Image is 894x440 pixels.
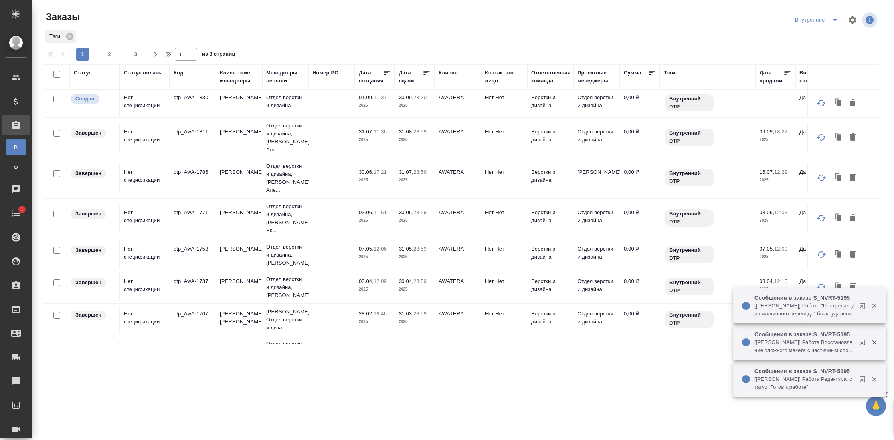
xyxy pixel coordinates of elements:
div: Выставляет КМ при направлении счета или после выполнения всех работ/сдачи заказа клиенту. Окончат... [70,277,115,288]
p: Внутренний DTP [669,95,709,111]
p: 12:15 [774,278,787,284]
button: Клонировать [831,130,846,145]
td: [PERSON_NAME] [216,273,262,301]
td: Отдел верстки и дизайна [574,205,620,233]
p: Сообщения в заказе S_NVRT-5195 [754,330,854,338]
div: Внутренний DTP [664,168,752,187]
button: Открыть в новой вкладке [854,298,874,317]
p: AWATERA [439,128,477,136]
div: split button [793,14,843,26]
p: AWATERA [439,310,477,318]
td: [PERSON_NAME] [574,164,620,192]
div: Ответственная команда [531,69,571,85]
p: Завершен [75,169,101,177]
p: 31.08, [399,129,413,135]
p: dtp_AwA-1758 [174,245,212,253]
p: dtp_AwA-1707 [174,310,212,318]
button: Клонировать [831,247,846,262]
button: 3 [130,48,142,61]
p: Внутренний DTP [669,169,709,185]
p: Внутренний DTP [669,311,709,327]
p: 12:09 [374,278,387,284]
p: Тэги [49,32,63,40]
p: 23:59 [413,278,427,284]
p: dtp_AwA-1771 [174,209,212,217]
div: Клиентские менеджеры [220,69,258,85]
p: AWATERA [439,209,477,217]
p: [[PERSON_NAME]] Работа Восстановление сложного макета с частичным соответствием оформлению оригин... [754,338,854,354]
span: 2 [103,50,116,58]
td: Нет спецификации [120,273,170,301]
p: dtp_AwA-1737 [174,277,212,285]
button: Удалить [846,247,860,262]
div: Сумма [624,69,641,77]
p: Отдел верстки и дизайна, [PERSON_NAME] Але... [266,122,305,154]
span: из 3 страниц [202,49,235,61]
td: Нет Нет [481,306,527,334]
td: Нет спецификации [120,205,170,233]
p: 28.02, [359,311,374,317]
p: [PERSON_NAME], Отдел верстки и диза... [266,308,305,332]
td: 0,00 ₽ [620,205,660,233]
button: Открыть в новой вкладке [854,334,874,354]
p: Да [799,94,831,102]
span: Ф [10,163,22,171]
p: Да [799,168,831,176]
p: 12:09 [774,246,787,252]
p: 2025 [399,176,431,184]
p: 12:03 [774,209,787,215]
button: Удалить [846,130,860,145]
p: 07.05, [760,246,774,252]
div: Выставляет КМ при направлении счета или после выполнения всех работ/сдачи заказа клиенту. Окончат... [70,310,115,321]
td: Отдел верстки и дизайна [574,273,620,301]
p: 31.07, [399,169,413,175]
p: 03.04, [760,278,774,284]
p: 2025 [399,136,431,144]
div: Статус оплаты [124,69,163,77]
div: Тэги [664,69,675,77]
div: Контактное лицо [485,69,523,85]
p: 30.06, [399,209,413,215]
td: 0,00 ₽ [620,273,660,301]
td: Верстки и дизайна [527,205,574,233]
p: AWATERA [439,245,477,253]
td: [PERSON_NAME] [216,205,262,233]
button: Клонировать [831,170,846,185]
button: Удалить [846,96,860,111]
span: Настроить таблицу [843,10,862,30]
td: Верстки и дизайна [527,124,574,152]
p: 2025 [760,136,791,144]
td: Верстки и дизайна [527,241,574,269]
span: 1 [16,205,28,213]
td: Верстки и дизайна [527,342,574,370]
div: Внутренний клиент [799,69,831,85]
td: Нет спецификации [120,306,170,334]
td: Нет спецификации [120,90,170,117]
td: Нет Нет [481,273,527,301]
td: Верстки и дизайна [527,306,574,334]
p: Завершен [75,210,101,218]
div: Внутренний DTP [664,310,752,329]
button: Обновить [812,94,831,113]
div: Внутренний DTP [664,94,752,112]
p: 2025 [399,102,431,110]
td: Нет Нет [481,90,527,117]
p: 2025 [399,253,431,261]
div: Дата продажи [760,69,783,85]
p: 12:06 [374,246,387,252]
div: Внутренний DTP [664,245,752,264]
p: 23:59 [413,209,427,215]
p: 30.09, [399,94,413,100]
p: Сообщения в заказе S_NVRT-5195 [754,294,854,302]
div: Дата создания [359,69,383,85]
td: Нет спецификации [120,241,170,269]
p: Отдел верстки и дизайна, [PERSON_NAME] Але... [266,162,305,194]
td: 0,00 ₽ [620,241,660,269]
div: Выставляет КМ при направлении счета или после выполнения всех работ/сдачи заказа клиенту. Окончат... [70,128,115,139]
p: Отдел верстки и дизайна, [PERSON_NAME] [266,243,305,267]
p: Завершен [75,246,101,254]
p: 31.07, [359,129,374,135]
td: Нет Нет [481,205,527,233]
span: 3 [130,50,142,58]
p: Отдел верстки и дизайна, [PERSON_NAME]... [266,275,305,299]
